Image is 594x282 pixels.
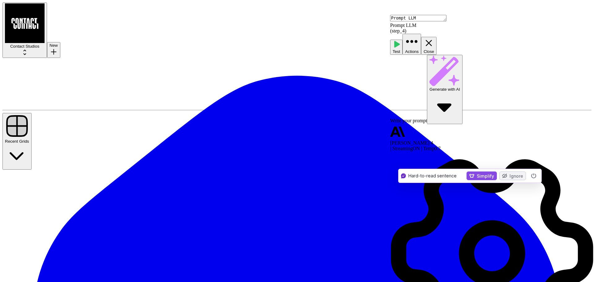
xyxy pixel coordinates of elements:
[402,34,421,55] button: Actions
[405,49,419,54] span: Actions
[434,146,441,151] span: 0.7
[390,55,594,124] div: Write your prompt
[393,49,400,54] span: Test
[420,146,423,151] span: |
[424,49,434,54] span: Close
[421,37,437,55] button: Close
[390,15,446,21] textarea: Prompt LLM
[390,40,402,54] button: Test
[423,146,434,151] span: Temp
[390,28,406,33] span: ( step_4 )
[49,43,58,48] span: New
[390,140,594,146] div: [PERSON_NAME] 4
[2,2,47,58] button: Workspace: Contact Studios
[429,87,460,92] span: Generate with AI
[427,55,463,124] button: Generate with AI
[390,23,594,28] div: Prompt LLM
[413,146,420,151] span: ON
[10,44,39,49] span: Contact Studios
[5,3,45,43] img: Contact Studios Logo
[47,42,60,58] button: New
[392,146,413,151] span: Streaming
